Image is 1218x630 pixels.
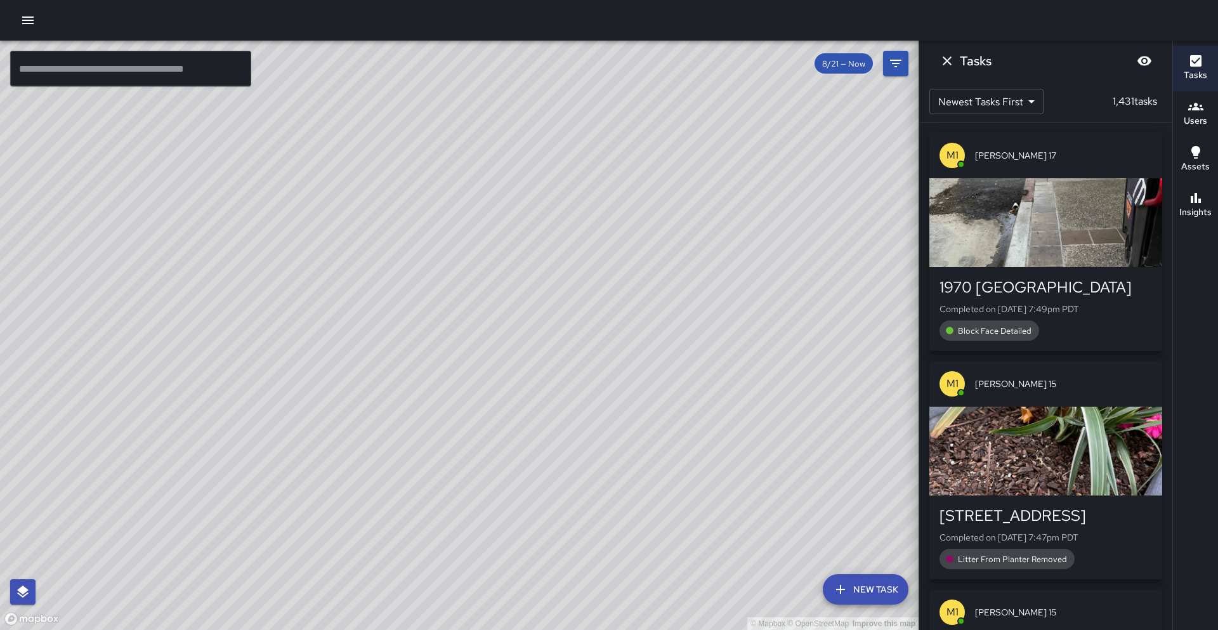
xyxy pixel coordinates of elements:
[1184,114,1207,128] h6: Users
[940,531,1152,544] p: Completed on [DATE] 7:47pm PDT
[975,606,1152,619] span: [PERSON_NAME] 15
[975,149,1152,162] span: [PERSON_NAME] 17
[929,89,1044,114] div: Newest Tasks First
[940,303,1152,315] p: Completed on [DATE] 7:49pm PDT
[1173,46,1218,91] button: Tasks
[946,605,959,620] p: M1
[883,51,908,76] button: Filters
[1132,48,1157,74] button: Blur
[975,377,1152,390] span: [PERSON_NAME] 15
[815,58,873,69] span: 8/21 — Now
[1179,206,1212,220] h6: Insights
[950,554,1075,565] span: Litter From Planter Removed
[1173,137,1218,183] button: Assets
[960,51,992,71] h6: Tasks
[823,574,908,605] button: New Task
[1108,94,1162,109] p: 1,431 tasks
[929,133,1162,351] button: M1[PERSON_NAME] 171970 [GEOGRAPHIC_DATA]Completed on [DATE] 7:49pm PDTBlock Face Detailed
[1181,160,1210,174] h6: Assets
[946,376,959,391] p: M1
[934,48,960,74] button: Dismiss
[1184,69,1207,82] h6: Tasks
[940,506,1152,526] div: [STREET_ADDRESS]
[950,325,1039,336] span: Block Face Detailed
[946,148,959,163] p: M1
[1173,183,1218,228] button: Insights
[929,361,1162,579] button: M1[PERSON_NAME] 15[STREET_ADDRESS]Completed on [DATE] 7:47pm PDTLitter From Planter Removed
[1173,91,1218,137] button: Users
[940,277,1152,298] div: 1970 [GEOGRAPHIC_DATA]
